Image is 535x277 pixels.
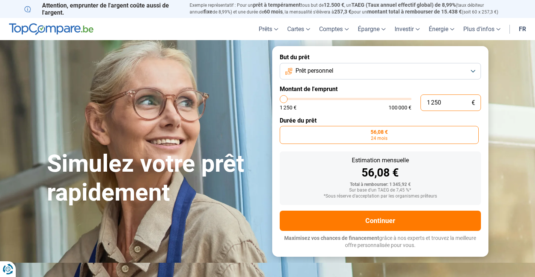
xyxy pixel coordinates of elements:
span: 257,3 € [334,9,351,15]
span: montant total à rembourser de 15.438 € [367,9,462,15]
a: Prêts [254,18,283,40]
a: Cartes [283,18,315,40]
button: Prêt personnel [280,63,481,79]
span: TAEG (Taux annuel effectif global) de 8,99% [351,2,456,8]
a: Épargne [353,18,390,40]
a: Plus d'infos [459,18,505,40]
p: grâce à nos experts et trouvez la meilleure offre personnalisée pour vous. [280,235,481,249]
span: 56,08 € [371,129,388,135]
span: 12.500 € [324,2,344,8]
span: 24 mois [371,136,387,141]
img: TopCompare [9,23,93,35]
span: Prêt personnel [295,67,333,75]
div: Total à rembourser: 1 345,92 € [286,182,475,187]
h1: Simulez votre prêt rapidement [47,150,263,207]
div: Estimation mensuelle [286,157,475,163]
span: fixe [203,9,212,15]
span: 100 000 € [389,105,411,110]
span: € [472,100,475,106]
div: Sur base d'un TAEG de 7,45 %* [286,188,475,193]
p: Attention, emprunter de l'argent coûte aussi de l'argent. [24,2,181,16]
p: Exemple représentatif : Pour un tous but de , un (taux débiteur annuel de 8,99%) et une durée de ... [190,2,511,15]
a: Comptes [315,18,353,40]
span: 1 250 € [280,105,297,110]
div: *Sous réserve d'acceptation par les organismes prêteurs [286,194,475,199]
a: fr [514,18,530,40]
label: But du prêt [280,54,481,61]
a: Énergie [424,18,459,40]
label: Montant de l'emprunt [280,85,481,93]
span: Maximisez vos chances de financement [284,235,379,241]
a: Investir [390,18,424,40]
span: prêt à tempérament [253,2,301,8]
div: 56,08 € [286,167,475,178]
label: Durée du prêt [280,117,481,124]
button: Continuer [280,211,481,231]
span: 60 mois [264,9,283,15]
